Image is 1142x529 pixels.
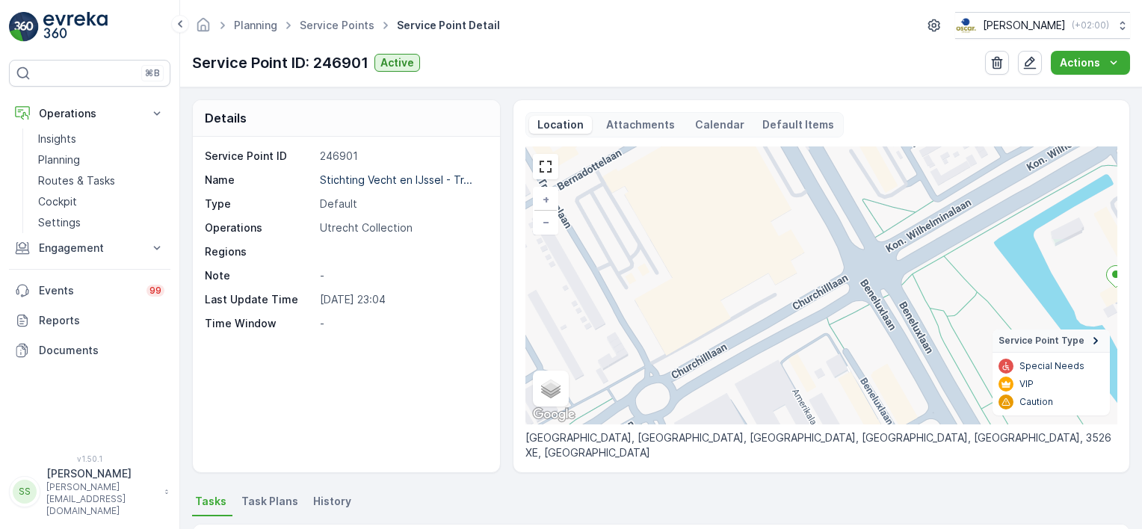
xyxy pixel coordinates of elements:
span: Task Plans [241,494,298,509]
img: basis-logo_rgb2x.png [955,17,977,34]
p: Time Window [205,316,314,331]
p: Regions [205,244,314,259]
p: Events [39,283,138,298]
img: logo_light-DOdMpM7g.png [43,12,108,42]
p: Operations [205,220,314,235]
span: + [543,193,549,205]
p: Stichting Vecht en IJssel - Tr... [320,173,472,186]
p: Actions [1060,55,1100,70]
p: Default Items [762,117,834,132]
button: Engagement [9,233,170,263]
a: Settings [32,212,170,233]
p: Note [205,268,314,283]
button: SS[PERSON_NAME][PERSON_NAME][EMAIL_ADDRESS][DOMAIN_NAME] [9,466,170,517]
img: logo [9,12,39,42]
p: Special Needs [1019,360,1084,372]
div: SS [13,480,37,504]
a: Service Points [300,19,374,31]
p: Default [320,197,484,211]
p: Name [205,173,314,188]
p: [PERSON_NAME] [983,18,1066,33]
a: Reports [9,306,170,335]
button: Operations [9,99,170,129]
p: [PERSON_NAME] [46,466,157,481]
p: Calendar [695,117,744,132]
a: Homepage [195,22,212,35]
p: Service Point ID: 246901 [192,52,368,74]
a: Zoom In [534,188,557,211]
a: View Fullscreen [534,155,557,178]
a: Routes & Tasks [32,170,170,191]
p: Settings [38,215,81,230]
span: Tasks [195,494,226,509]
a: Cockpit [32,191,170,212]
p: Insights [38,132,76,146]
p: Last Update Time [205,292,314,307]
p: 246901 [320,149,484,164]
p: Engagement [39,241,141,256]
span: − [543,215,550,228]
p: Cockpit [38,194,77,209]
a: Planning [234,19,277,31]
p: [DATE] 23:04 [320,292,484,307]
button: Actions [1051,51,1130,75]
a: Insights [32,129,170,149]
p: Reports [39,313,164,328]
a: Documents [9,335,170,365]
p: Details [205,109,247,127]
p: Planning [38,152,80,167]
p: [GEOGRAPHIC_DATA], [GEOGRAPHIC_DATA], [GEOGRAPHIC_DATA], [GEOGRAPHIC_DATA], [GEOGRAPHIC_DATA], 35... [525,430,1117,460]
span: v 1.50.1 [9,454,170,463]
p: Active [380,55,414,70]
a: Layers [534,372,567,405]
p: 99 [149,285,161,297]
span: Service Point Detail [394,18,503,33]
p: Documents [39,343,164,358]
p: Operations [39,106,141,121]
a: Planning [32,149,170,170]
p: ( +02:00 ) [1072,19,1109,31]
button: Active [374,54,420,72]
button: [PERSON_NAME](+02:00) [955,12,1130,39]
p: VIP [1019,378,1034,390]
span: Service Point Type [999,335,1084,347]
p: Routes & Tasks [38,173,115,188]
a: Events99 [9,276,170,306]
p: Attachments [604,117,677,132]
summary: Service Point Type [993,330,1110,353]
a: Open this area in Google Maps (opens a new window) [529,405,578,424]
p: ⌘B [145,67,160,79]
p: - [320,316,484,331]
p: Utrecht Collection [320,220,484,235]
p: Type [205,197,314,211]
p: [PERSON_NAME][EMAIL_ADDRESS][DOMAIN_NAME] [46,481,157,517]
p: Caution [1019,396,1053,408]
img: Google [529,405,578,424]
p: Service Point ID [205,149,314,164]
p: Location [535,117,586,132]
a: Zoom Out [534,211,557,233]
span: History [313,494,351,509]
p: - [320,268,484,283]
